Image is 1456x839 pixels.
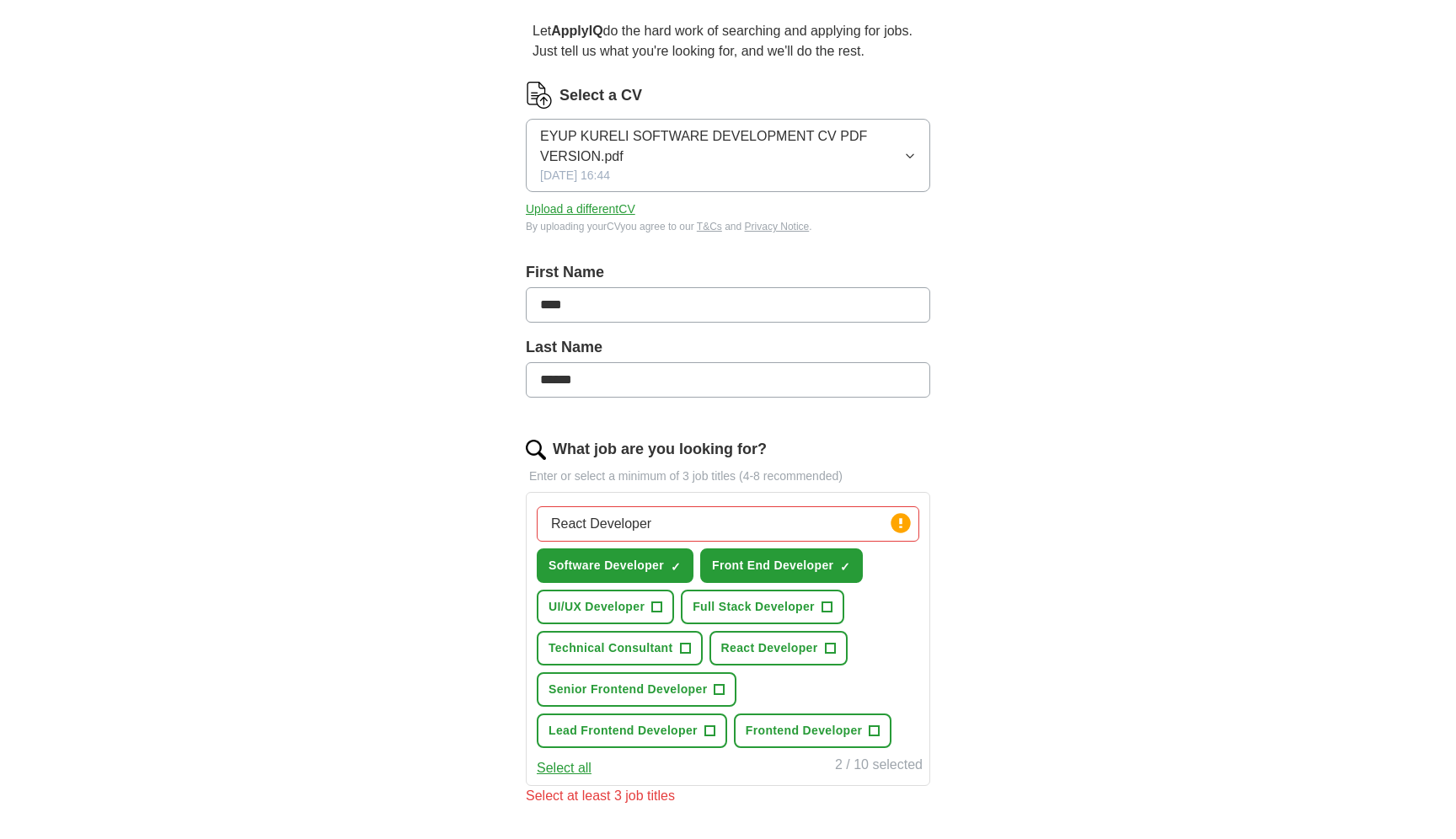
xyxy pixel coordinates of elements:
[537,758,591,778] button: Select all
[835,755,923,778] div: 2 / 10 selected
[526,261,930,284] label: First Name
[553,438,767,461] label: What job are you looking for?
[549,722,698,740] span: Lead Frontend Developer
[526,14,930,68] p: Let do the hard work of searching and applying for jobs. Just tell us what you're looking for, an...
[721,639,818,657] span: React Developer
[526,119,930,192] button: EYUP KURELI SOFTWARE DEVELOPMENT CV PDF VERSION.pdf[DATE] 16:44
[537,590,674,624] button: UI/UX Developer
[526,468,930,485] p: Enter or select a minimum of 3 job titles (4-8 recommended)
[681,590,844,624] button: Full Stack Developer
[540,167,610,184] span: [DATE] 16:44
[526,336,930,359] label: Last Name
[671,560,681,574] span: ✓
[537,672,736,707] button: Senior Frontend Developer
[537,631,703,665] button: Technical Consultant
[526,82,553,109] img: CV Icon
[540,126,904,167] span: EYUP KURELI SOFTWARE DEVELOPMENT CV PDF VERSION.pdf
[693,598,815,616] span: Full Stack Developer
[697,221,722,232] a: T&Cs
[526,200,635,218] button: Upload a differentCV
[549,639,673,657] span: Technical Consultant
[537,713,727,748] button: Lead Frontend Developer
[526,440,546,460] img: search.png
[551,24,602,38] strong: ApplyIQ
[526,219,930,234] div: By uploading your CV you agree to our and .
[840,560,850,574] span: ✓
[700,548,863,583] button: Front End Developer✓
[712,557,833,574] span: Front End Developer
[549,681,707,698] span: Senior Frontend Developer
[537,548,693,583] button: Software Developer✓
[526,786,930,806] div: Select at least 3 job titles
[559,84,642,107] label: Select a CV
[746,722,863,740] span: Frontend Developer
[549,557,664,574] span: Software Developer
[537,506,919,542] input: Type a job title and press enter
[709,631,848,665] button: React Developer
[549,598,645,616] span: UI/UX Developer
[734,713,892,748] button: Frontend Developer
[745,221,810,232] a: Privacy Notice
